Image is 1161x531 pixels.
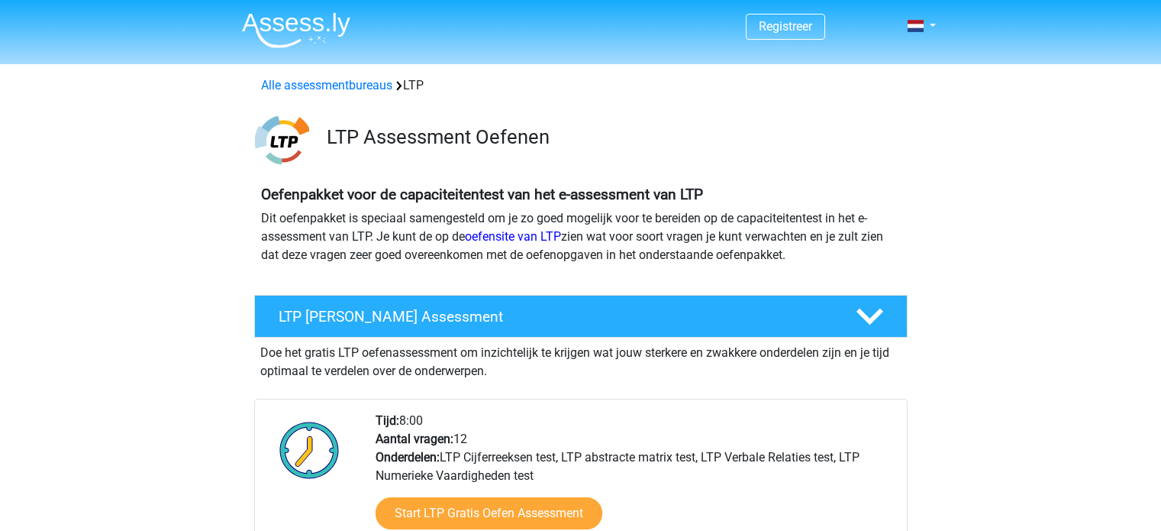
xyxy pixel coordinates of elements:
div: LTP [255,76,907,95]
a: Start LTP Gratis Oefen Assessment [376,497,602,529]
b: Aantal vragen: [376,432,453,446]
p: Dit oefenpakket is speciaal samengesteld om je zo goed mogelijk voor te bereiden op de capaciteit... [261,209,901,264]
h4: LTP [PERSON_NAME] Assessment [279,308,831,325]
img: Klok [271,412,348,488]
a: Registreer [759,19,812,34]
a: oefensite van LTP [465,229,561,244]
b: Oefenpakket voor de capaciteitentest van het e-assessment van LTP [261,186,703,203]
h3: LTP Assessment Oefenen [327,125,895,149]
b: Onderdelen: [376,450,440,465]
div: Doe het gratis LTP oefenassessment om inzichtelijk te krijgen wat jouw sterkere en zwakkere onder... [254,338,908,380]
img: ltp.png [255,113,309,167]
a: Alle assessmentbureaus [261,78,392,92]
img: Assessly [242,12,350,48]
a: LTP [PERSON_NAME] Assessment [248,295,914,338]
b: Tijd: [376,413,399,428]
